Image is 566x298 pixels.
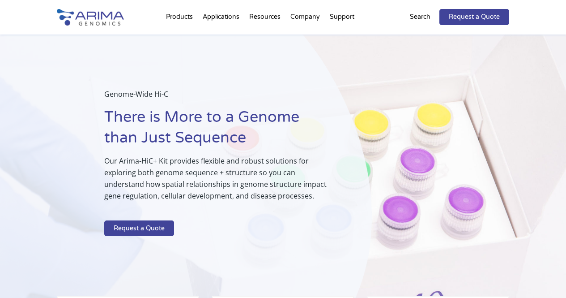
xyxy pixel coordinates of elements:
[439,9,509,25] a: Request a Quote
[410,11,430,23] p: Search
[104,107,328,155] h1: There is More to a Genome than Just Sequence
[57,9,124,26] img: Arima-Genomics-logo
[104,155,328,209] p: Our Arima-HiC+ Kit provides flexible and robust solutions for exploring both genome sequence + st...
[104,88,328,107] p: Genome-Wide Hi-C
[104,220,174,237] a: Request a Quote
